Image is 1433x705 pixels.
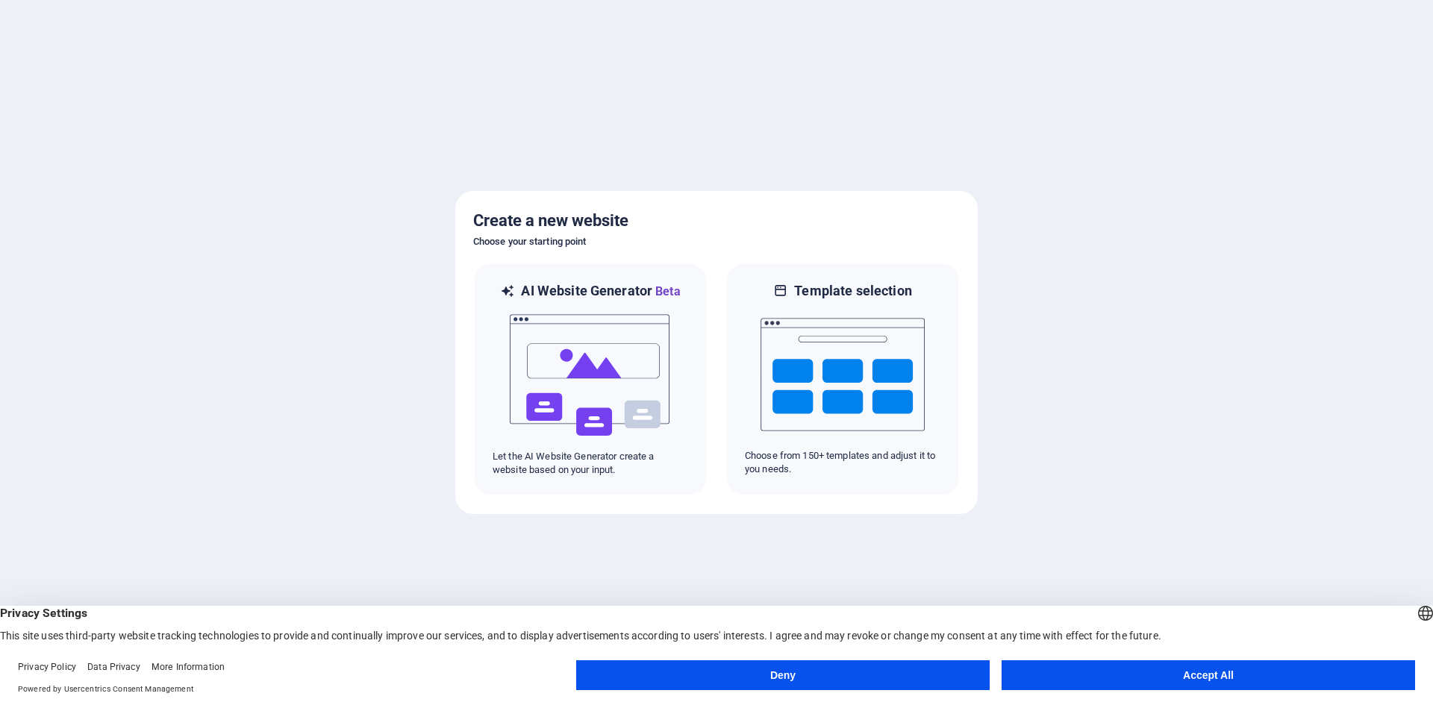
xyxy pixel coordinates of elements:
[794,282,911,300] h6: Template selection
[493,450,688,477] p: Let the AI Website Generator create a website based on your input.
[508,301,672,450] img: ai
[473,233,960,251] h6: Choose your starting point
[521,282,680,301] h6: AI Website Generator
[652,284,681,298] span: Beta
[745,449,940,476] p: Choose from 150+ templates and adjust it to you needs.
[473,263,708,496] div: AI Website GeneratorBetaaiLet the AI Website Generator create a website based on your input.
[725,263,960,496] div: Template selectionChoose from 150+ templates and adjust it to you needs.
[473,209,960,233] h5: Create a new website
